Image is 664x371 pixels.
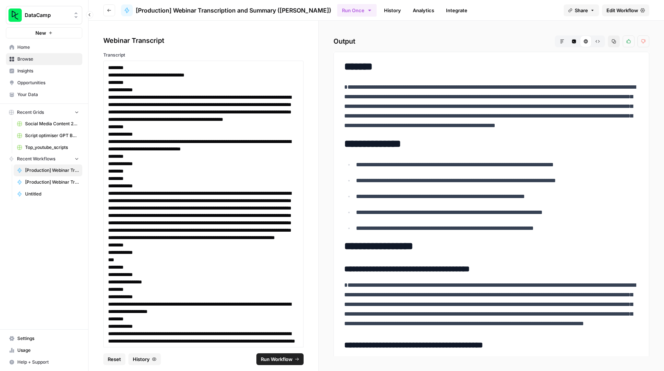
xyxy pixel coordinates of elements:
button: Share [564,4,599,16]
div: Webinar Transcript [103,35,304,46]
a: Social Media Content 2025 [14,118,82,130]
button: Recent Grids [6,107,82,118]
span: Edit Workflow [606,7,638,14]
a: [Production] Webinar Transcription and Summary ([PERSON_NAME]) [121,4,331,16]
a: Insights [6,65,82,77]
span: Reset [108,355,121,363]
span: New [35,29,46,37]
span: Your Data [17,91,79,98]
h2: Output [333,35,649,47]
button: Help + Support [6,356,82,368]
a: Opportunities [6,77,82,89]
img: DataCamp Logo [8,8,22,22]
button: Run Workflow [256,353,304,365]
a: Untitled [14,188,82,200]
span: Browse [17,56,79,62]
a: Script optimiser GPT Build V2 Grid [14,130,82,142]
button: Workspace: DataCamp [6,6,82,24]
span: Script optimiser GPT Build V2 Grid [25,132,79,139]
label: Transcript [103,52,304,58]
button: Reset [103,353,125,365]
a: Analytics [408,4,439,16]
button: Run Once [337,4,377,17]
span: Untitled [25,191,79,197]
span: Home [17,44,79,51]
span: Insights [17,68,79,74]
button: History [128,353,161,365]
a: Edit Workflow [602,4,649,16]
span: Recent Workflows [17,156,55,162]
a: Browse [6,53,82,65]
span: Settings [17,335,79,342]
a: Home [6,41,82,53]
span: Help + Support [17,359,79,365]
span: Top_youtube_scripts [25,144,79,151]
span: [Production] Webinar Transcription and Summary ([PERSON_NAME]) [136,6,331,15]
a: [Production] Webinar Transcription and Summary ([PERSON_NAME]) [14,164,82,176]
a: Settings [6,333,82,344]
span: DataCamp [25,11,69,19]
span: Usage [17,347,79,354]
span: [Production] Webinar Transcription and Summary ([PERSON_NAME]) [25,167,79,174]
span: Run Workflow [261,355,293,363]
a: [Production] Webinar Transcription and Summary for the [14,176,82,188]
span: History [133,355,150,363]
a: Top_youtube_scripts [14,142,82,153]
a: Usage [6,344,82,356]
a: History [380,4,405,16]
button: New [6,27,82,38]
a: Integrate [442,4,472,16]
span: [Production] Webinar Transcription and Summary for the [25,179,79,185]
span: Social Media Content 2025 [25,120,79,127]
span: Recent Grids [17,109,44,116]
span: Share [575,7,588,14]
a: Your Data [6,89,82,101]
span: Opportunities [17,79,79,86]
button: Recent Workflows [6,153,82,164]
